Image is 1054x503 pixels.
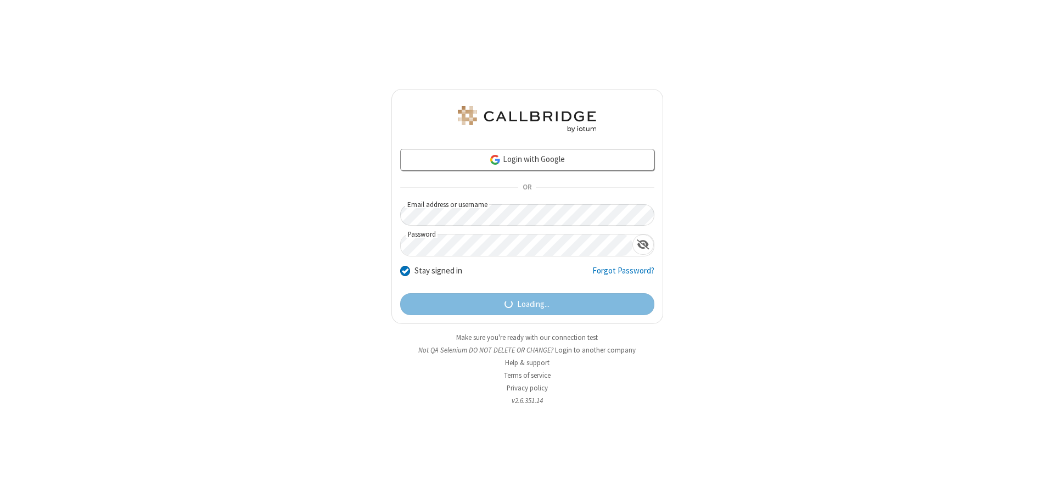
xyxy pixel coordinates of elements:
label: Stay signed in [414,265,462,277]
a: Terms of service [504,371,551,380]
a: Login with Google [400,149,654,171]
input: Password [401,234,632,256]
a: Help & support [505,358,550,367]
a: Privacy policy [507,383,548,393]
button: Login to another company [555,345,636,355]
li: Not QA Selenium DO NOT DELETE OR CHANGE? [391,345,663,355]
span: OR [518,180,536,195]
li: v2.6.351.14 [391,395,663,406]
div: Show password [632,234,654,255]
img: google-icon.png [489,154,501,166]
img: QA Selenium DO NOT DELETE OR CHANGE [456,106,598,132]
input: Email address or username [400,204,654,226]
a: Make sure you're ready with our connection test [456,333,598,342]
a: Forgot Password? [592,265,654,286]
button: Loading... [400,293,654,315]
span: Loading... [517,298,550,311]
